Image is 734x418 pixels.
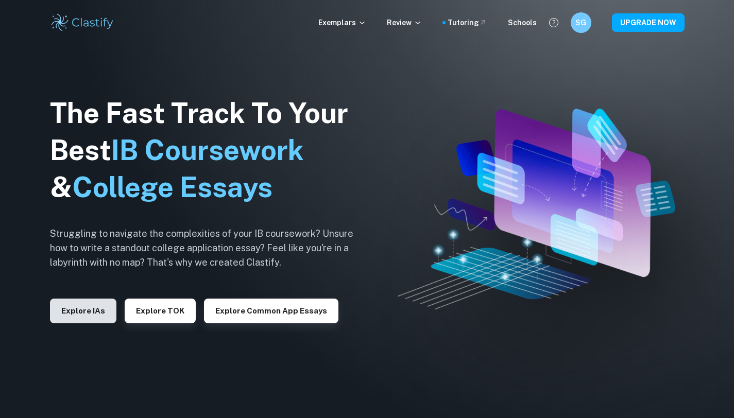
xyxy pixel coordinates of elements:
img: Clastify hero [398,109,675,309]
button: Explore IAs [50,299,116,323]
button: Explore Common App essays [204,299,338,323]
button: Help and Feedback [545,14,562,31]
button: SG [571,12,591,33]
h6: Struggling to navigate the complexities of your IB coursework? Unsure how to write a standout col... [50,227,369,270]
a: Explore TOK [125,305,196,315]
span: IB Coursework [111,134,304,166]
span: College Essays [72,171,272,203]
img: Clastify logo [50,12,115,33]
h1: The Fast Track To Your Best & [50,95,369,206]
p: Review [387,17,422,28]
a: Schools [508,17,537,28]
a: Explore Common App essays [204,305,338,315]
h6: SG [575,17,587,28]
a: Tutoring [448,17,487,28]
p: Exemplars [318,17,366,28]
button: Explore TOK [125,299,196,323]
button: UPGRADE NOW [612,13,685,32]
a: Explore IAs [50,305,116,315]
